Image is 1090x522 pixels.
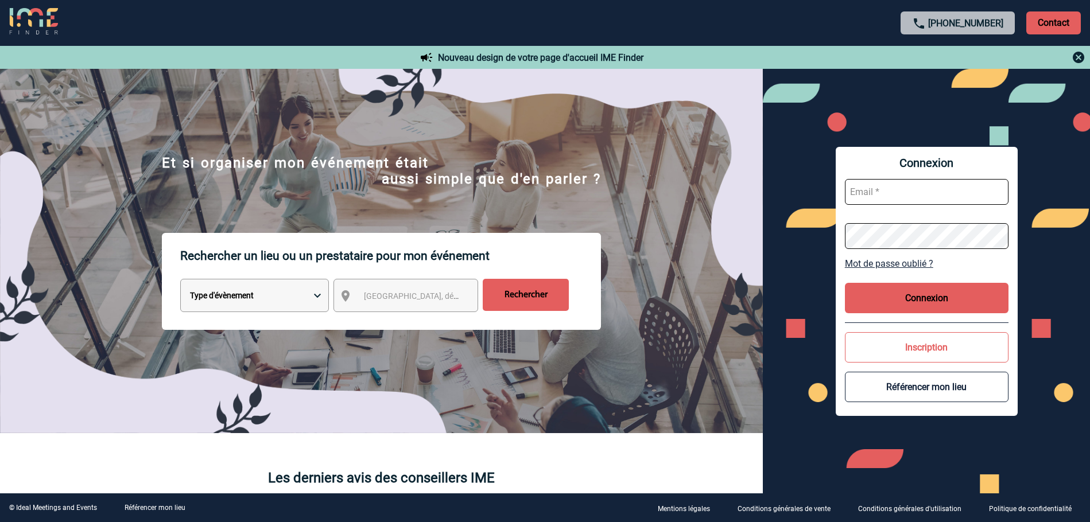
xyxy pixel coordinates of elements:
a: Mentions légales [649,502,728,513]
button: Connexion [845,283,1008,313]
input: Email * [845,179,1008,205]
input: Rechercher [483,279,569,311]
p: Conditions générales d'utilisation [858,505,961,513]
a: [PHONE_NUMBER] [928,18,1003,29]
div: © Ideal Meetings and Events [9,504,97,512]
span: Connexion [845,156,1008,170]
p: Contact [1026,11,1081,34]
p: Rechercher un lieu ou un prestataire pour mon événement [180,233,601,279]
a: Mot de passe oublié ? [845,258,1008,269]
span: [GEOGRAPHIC_DATA], département, région... [364,291,523,301]
p: Mentions légales [658,505,710,513]
a: Politique de confidentialité [980,502,1090,513]
p: Conditions générales de vente [738,505,831,513]
button: Inscription [845,332,1008,363]
a: Référencer mon lieu [125,504,185,512]
a: Conditions générales d'utilisation [849,502,980,513]
img: call-24-px.png [912,17,926,30]
a: Conditions générales de vente [728,502,849,513]
p: Politique de confidentialité [989,505,1072,513]
button: Référencer mon lieu [845,372,1008,402]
